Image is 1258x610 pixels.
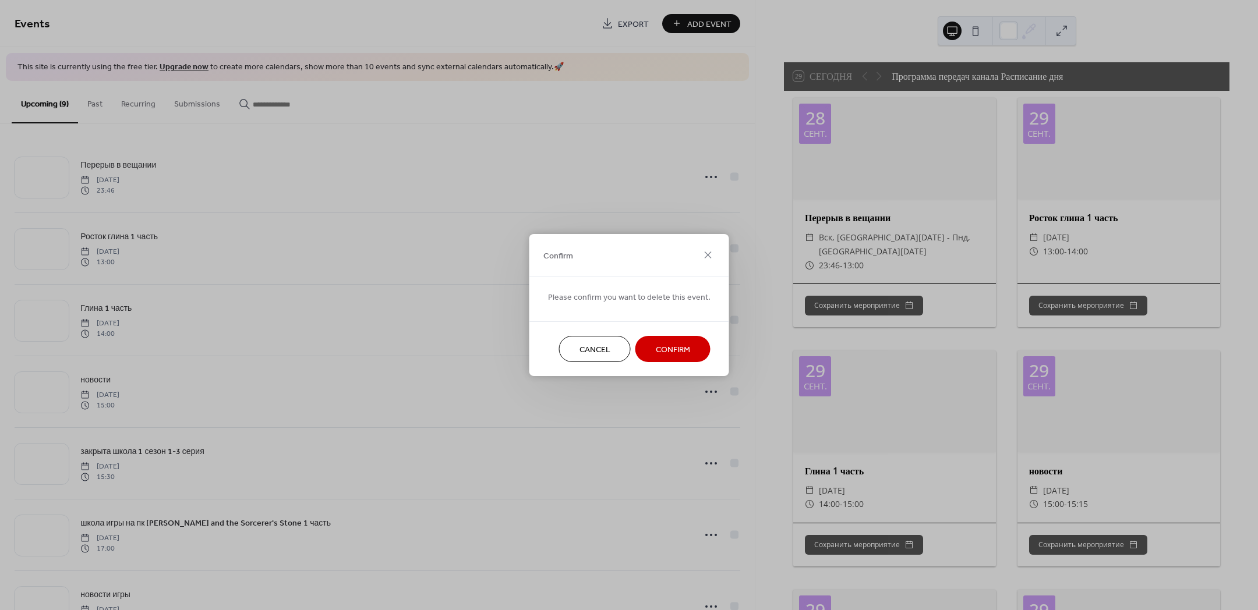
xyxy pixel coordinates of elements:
[656,344,690,356] span: Confirm
[559,336,631,362] button: Cancel
[548,292,711,304] span: Please confirm you want to delete this event.
[579,344,610,356] span: Cancel
[635,336,711,362] button: Confirm
[543,250,573,262] span: Confirm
